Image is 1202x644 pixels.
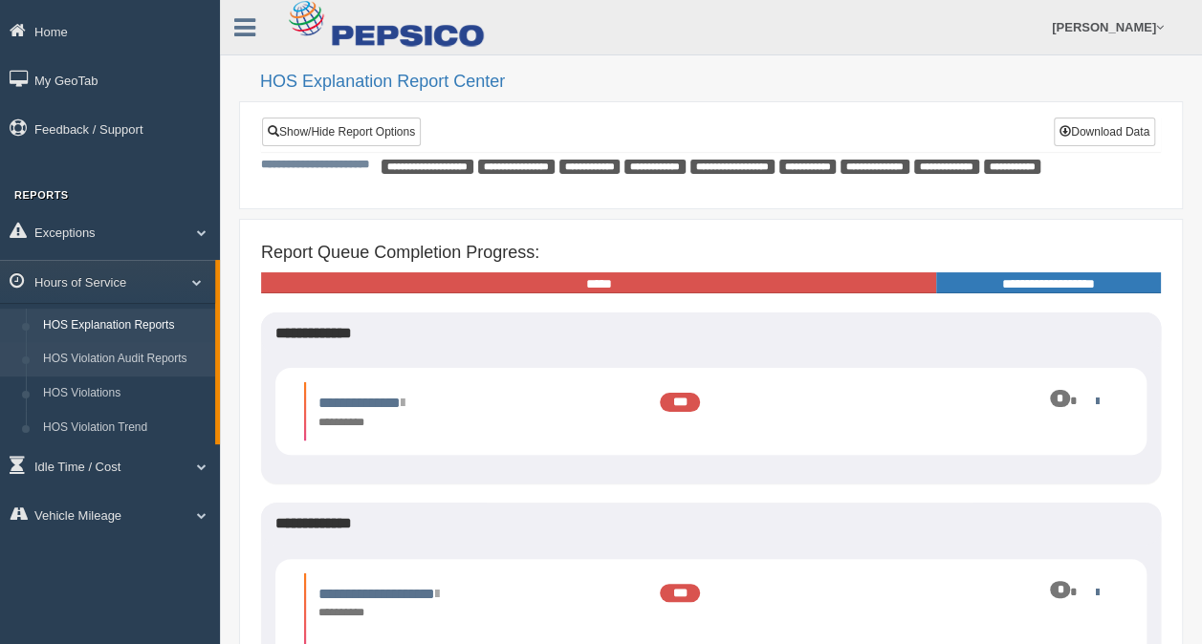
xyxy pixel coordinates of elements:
[260,73,1183,92] h2: HOS Explanation Report Center
[304,382,1118,440] li: Expand
[34,376,215,411] a: HOS Violations
[1054,118,1155,146] button: Download Data
[34,411,215,445] a: HOS Violation Trend
[262,118,421,146] a: Show/Hide Report Options
[34,309,215,343] a: HOS Explanation Reports
[261,244,1161,263] h4: Report Queue Completion Progress:
[34,342,215,376] a: HOS Violation Audit Reports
